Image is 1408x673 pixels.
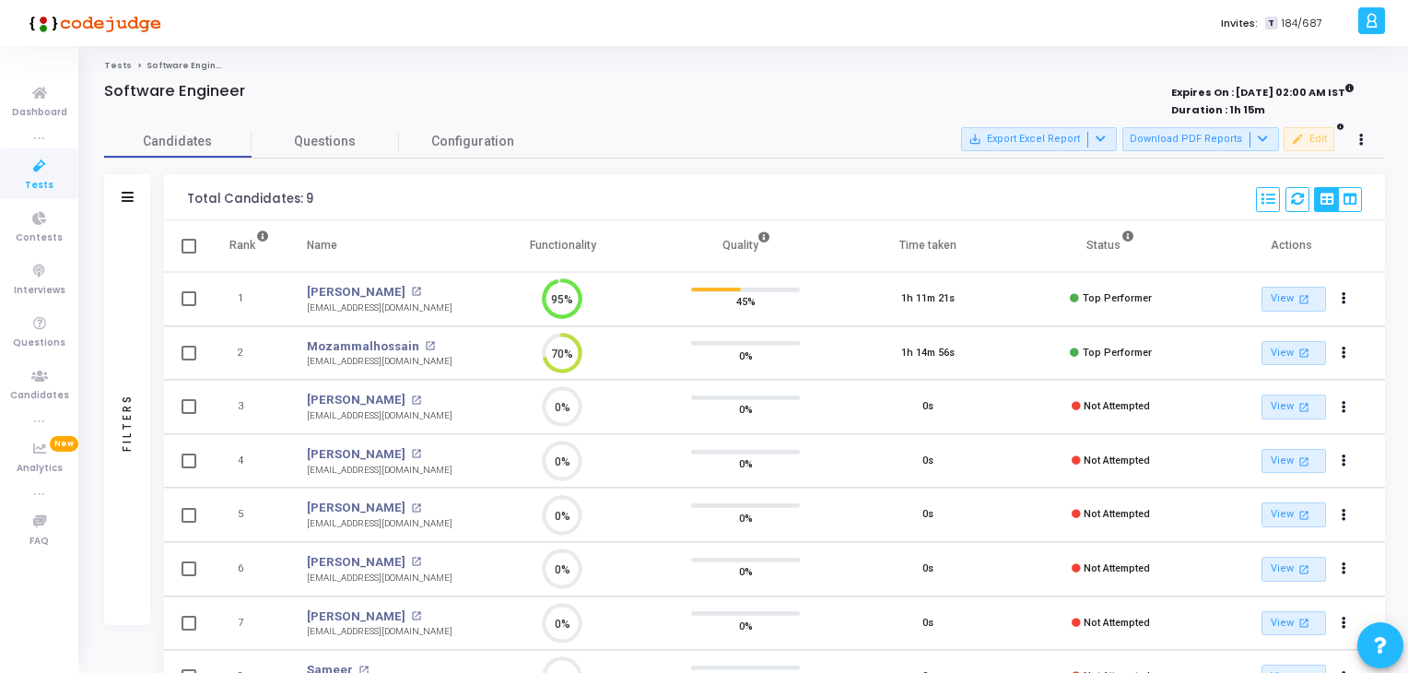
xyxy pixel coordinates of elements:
span: Not Attempted [1084,617,1150,629]
button: Actions [1331,340,1356,366]
div: Time taken [899,235,956,255]
td: 5 [210,488,288,542]
mat-icon: open_in_new [1297,507,1312,523]
a: View [1261,557,1326,582]
th: Actions [1203,220,1385,272]
a: [PERSON_NAME] [307,553,405,572]
span: 0% [739,616,753,634]
button: Actions [1331,557,1356,583]
a: View [1261,449,1326,474]
a: View [1261,287,1326,312]
span: Software Engineer [147,60,232,71]
td: 4 [210,434,288,489]
nav: breadcrumb [104,60,1385,72]
a: [PERSON_NAME] [307,499,405,517]
div: Total Candidates: 9 [187,192,313,207]
span: Questions [252,132,399,151]
span: Not Attempted [1084,508,1150,520]
span: Interviews [14,283,65,299]
span: New [50,436,78,452]
mat-icon: open_in_new [1297,561,1312,577]
span: Questions [13,336,65,351]
div: View Options [1314,187,1362,212]
a: [PERSON_NAME] [307,608,405,626]
th: Quality [654,220,837,272]
strong: Duration : 1h 15m [1171,102,1265,117]
a: View [1261,502,1326,527]
mat-icon: open_in_new [411,503,421,514]
mat-icon: open_in_new [1297,615,1312,631]
button: Download PDF Reports [1122,127,1279,151]
strong: Expires On : [DATE] 02:00 AM IST [1171,80,1355,100]
div: 0s [922,507,933,523]
mat-icon: open_in_new [1297,454,1312,469]
img: logo [23,5,161,41]
a: Tests [104,60,132,71]
td: 6 [210,542,288,596]
div: 1h 14m 56s [901,346,955,361]
mat-icon: open_in_new [411,557,421,567]
span: 45% [736,292,756,311]
button: Actions [1331,395,1356,420]
span: T [1265,17,1277,30]
div: [EMAIL_ADDRESS][DOMAIN_NAME] [307,572,452,585]
mat-icon: open_in_new [411,396,421,406]
div: [EMAIL_ADDRESS][DOMAIN_NAME] [307,301,452,315]
div: [EMAIL_ADDRESS][DOMAIN_NAME] [307,464,452,478]
span: 0% [739,508,753,526]
span: Not Attempted [1084,562,1150,574]
span: Candidates [104,132,252,151]
div: Name [307,235,337,255]
button: Actions [1331,610,1356,636]
span: Analytics [17,461,63,477]
mat-icon: open_in_new [1297,345,1312,360]
td: 7 [210,596,288,651]
button: Actions [1331,502,1356,528]
td: 2 [210,326,288,381]
span: Contests [16,230,63,246]
mat-icon: open_in_new [411,611,421,621]
div: [EMAIL_ADDRESS][DOMAIN_NAME] [307,625,452,639]
th: Rank [210,220,288,272]
span: 0% [739,455,753,473]
span: 0% [739,400,753,419]
a: Mozammalhossain [307,337,419,356]
span: Candidates [10,388,69,404]
h4: Software Engineer [104,82,245,100]
label: Invites: [1221,16,1258,31]
td: 3 [210,380,288,434]
mat-icon: edit [1291,133,1304,146]
a: [PERSON_NAME] [307,283,405,301]
div: [EMAIL_ADDRESS][DOMAIN_NAME] [307,355,452,369]
div: 0s [922,561,933,577]
div: 0s [922,454,933,469]
button: Export Excel Report [961,127,1117,151]
a: View [1261,395,1326,419]
div: [EMAIL_ADDRESS][DOMAIN_NAME] [307,409,452,423]
mat-icon: open_in_new [1297,399,1312,415]
span: 0% [739,562,753,581]
mat-icon: open_in_new [411,287,421,297]
mat-icon: open_in_new [411,449,421,459]
span: FAQ [29,534,49,549]
div: 0s [922,616,933,632]
button: Actions [1331,287,1356,313]
button: Actions [1331,448,1356,474]
a: View [1261,611,1326,636]
div: [EMAIL_ADDRESS][DOMAIN_NAME] [307,517,452,531]
span: 0% [739,346,753,364]
span: Not Attempted [1084,400,1150,412]
mat-icon: open_in_new [1297,291,1312,307]
td: 1 [210,272,288,326]
th: Functionality [472,220,654,272]
span: Not Attempted [1084,455,1150,466]
a: [PERSON_NAME] [307,445,405,464]
a: View [1261,341,1326,366]
span: Top Performer [1083,292,1152,304]
div: 0s [922,399,933,415]
th: Status [1020,220,1203,272]
span: Top Performer [1083,347,1152,359]
button: Edit [1284,127,1334,151]
mat-icon: save_alt [968,133,981,146]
